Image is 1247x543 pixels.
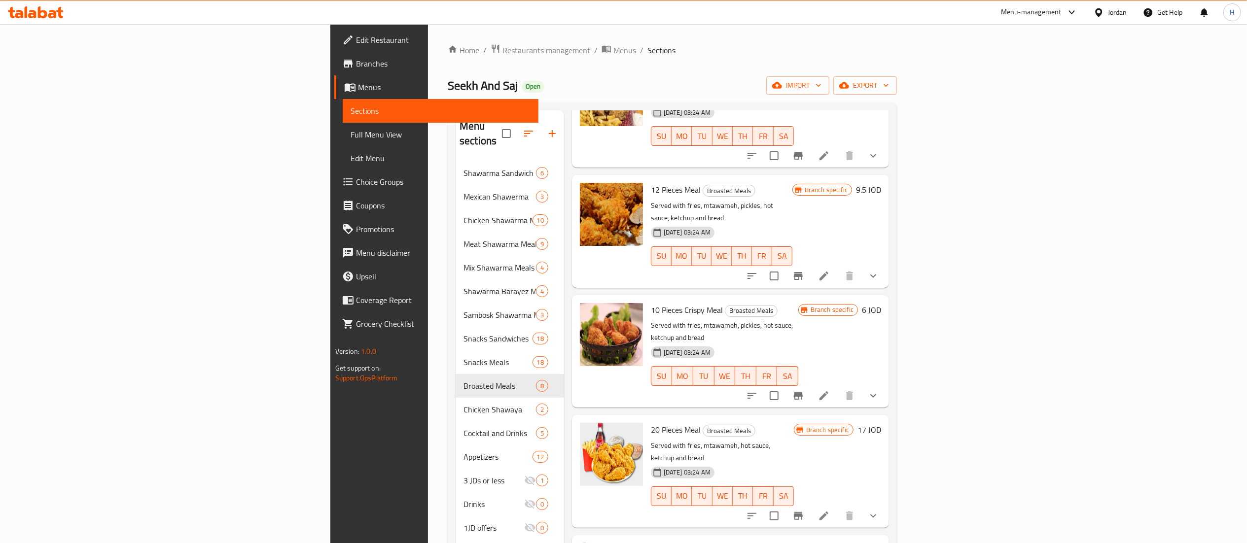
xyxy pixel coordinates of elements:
[655,249,668,263] span: SU
[764,145,784,166] span: Select to update
[692,486,712,506] button: TU
[456,279,564,303] div: Shawarma Barayez Meals4
[857,423,881,437] h6: 17 JOD
[463,262,536,273] span: Mix Shawarma Meals
[676,129,688,143] span: MO
[456,208,564,232] div: Chicken Shawarma Meals10
[456,398,564,421] div: Chicken Shawaya2
[766,76,829,95] button: import
[1108,7,1127,18] div: Jordan
[456,327,564,350] div: Snacks Sandwiches18
[764,385,784,406] span: Select to update
[356,223,531,235] span: Promotions
[463,309,536,321] span: Sambosk Shawarma Meals
[715,249,728,263] span: WE
[334,265,538,288] a: Upsell
[774,79,821,92] span: import
[807,305,857,314] span: Branch specific
[772,246,792,266] button: SA
[697,369,711,383] span: TU
[786,264,810,288] button: Branch-specific-item
[696,129,708,143] span: TU
[533,356,548,368] div: items
[524,498,536,510] svg: Inactive section
[524,475,536,486] svg: Inactive section
[463,167,536,179] span: Shawarma Sandwich
[672,126,692,146] button: MO
[774,126,794,146] button: SA
[676,249,688,263] span: MO
[456,232,564,256] div: Meat Shawarma Meals9
[334,28,538,52] a: Edit Restaurant
[536,192,548,202] span: 3
[343,123,538,146] a: Full Menu View
[463,285,536,297] span: Shawarma Barayez Meals
[801,185,852,195] span: Branch specific
[335,345,359,358] span: Version:
[536,427,548,439] div: items
[536,475,548,486] div: items
[335,372,398,384] a: Support.OpsPlatform
[861,504,885,528] button: show more
[502,44,590,56] span: Restaurants management
[737,129,749,143] span: TH
[651,366,673,386] button: SU
[463,191,536,203] span: Mexican Shawerma
[712,246,732,266] button: WE
[739,369,752,383] span: TH
[651,440,794,464] p: Served with fries, mtawameh, hot sauce, ketchup and bread
[651,422,701,437] span: 20 Pieces Meal
[861,144,885,168] button: show more
[692,126,712,146] button: TU
[651,486,672,506] button: SU
[1230,7,1234,18] span: H
[536,167,548,179] div: items
[356,200,531,211] span: Coupons
[651,303,723,317] span: 10 Pieces Crispy Meal
[693,366,714,386] button: TU
[760,369,774,383] span: FR
[786,384,810,407] button: Branch-specific-item
[536,287,548,296] span: 4
[651,182,701,197] span: 12 Pieces Meal
[536,263,548,272] span: 4
[655,369,669,383] span: SU
[456,516,564,540] div: 1JD offers0
[703,425,755,437] span: Broasted Meals
[456,350,564,374] div: Snacks Meals18
[735,366,756,386] button: TH
[841,79,889,92] span: export
[536,239,548,249] span: 9
[463,333,532,344] div: Snacks Sandwiches
[456,256,564,279] div: Mix Shawarma Meals4
[640,44,643,56] li: /
[334,217,538,241] a: Promotions
[334,194,538,217] a: Coupons
[580,303,643,366] img: 10 Pieces Crispy Meal
[613,44,636,56] span: Menus
[334,241,538,265] a: Menu disclaimer
[536,523,548,533] span: 0
[696,489,708,503] span: TU
[580,423,643,486] img: 20 Pieces Meal
[463,427,536,439] span: Cocktail and Drinks
[660,348,714,357] span: [DATE] 03:24 AM
[533,334,548,343] span: 18
[463,451,532,463] div: Appetizers
[676,369,689,383] span: MO
[756,366,778,386] button: FR
[672,246,692,266] button: MO
[740,504,764,528] button: sort-choices
[867,390,879,402] svg: Show Choices
[786,144,810,168] button: Branch-specific-item
[861,384,885,407] button: show more
[856,183,881,197] h6: 9.5 JOD
[733,126,753,146] button: TH
[533,333,548,344] div: items
[463,475,524,486] span: 3 JDs or less
[536,285,548,297] div: items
